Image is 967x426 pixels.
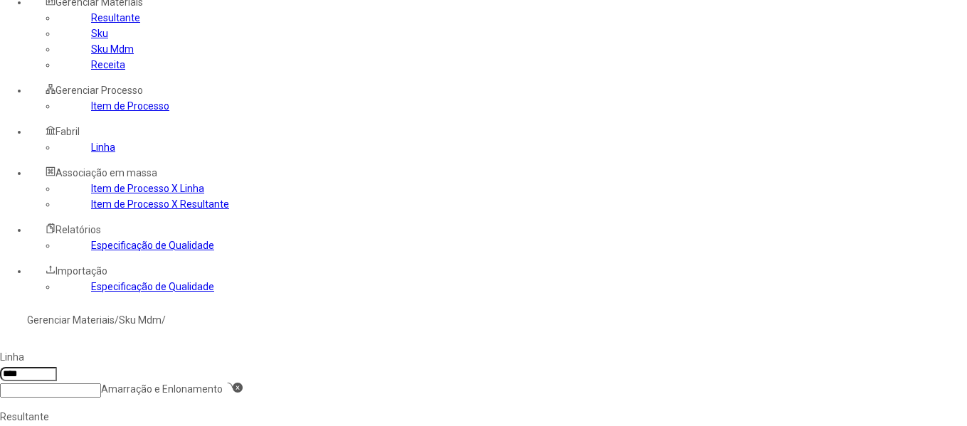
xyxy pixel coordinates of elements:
nz-breadcrumb-separator: / [115,314,119,326]
a: Especificação de Qualidade [91,281,214,292]
nz-breadcrumb-separator: / [162,314,166,326]
a: Item de Processo [91,100,169,112]
span: Gerenciar Processo [56,85,143,96]
a: Receita [91,59,125,70]
a: Linha [91,142,115,153]
a: Sku [91,28,108,39]
a: Resultante [91,12,140,23]
a: Especificação de Qualidade [91,240,214,251]
a: Gerenciar Materiais [27,314,115,326]
span: Relatórios [56,224,101,235]
a: Item de Processo X Resultante [91,198,229,210]
span: Associação em massa [56,167,157,179]
nz-select-item: Amarração e Enlonamento [101,383,223,395]
a: Item de Processo X Linha [91,183,204,194]
a: Sku Mdm [91,43,134,55]
span: Importação [56,265,107,277]
span: Fabril [56,126,80,137]
a: Sku Mdm [119,314,162,326]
